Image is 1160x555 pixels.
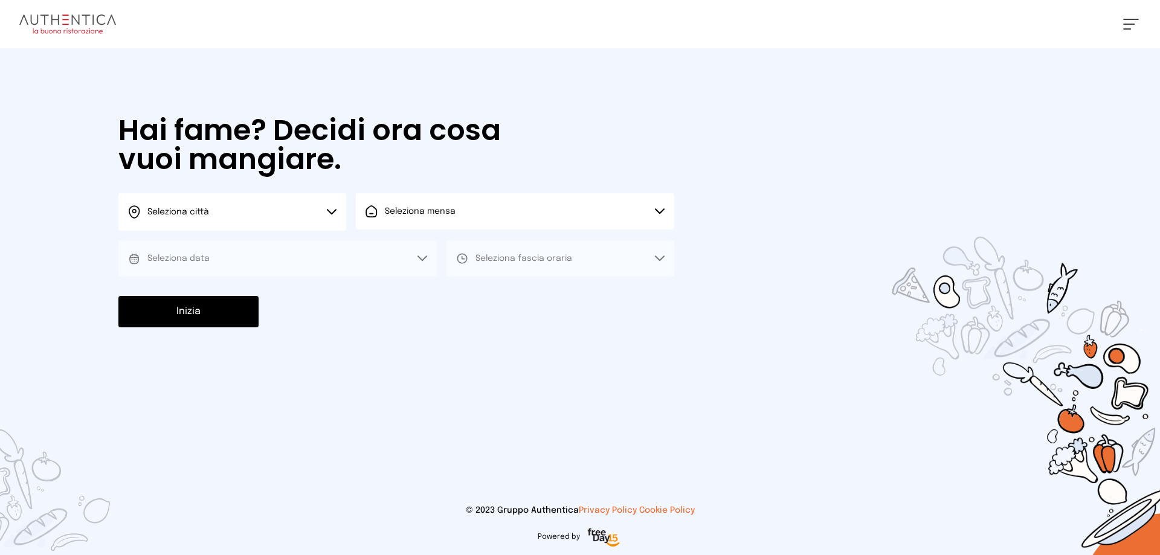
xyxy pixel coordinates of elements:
[118,296,259,327] button: Inizia
[118,240,437,277] button: Seleziona data
[585,526,623,550] img: logo-freeday.3e08031.png
[385,207,456,216] span: Seleziona mensa
[446,240,674,277] button: Seleziona fascia oraria
[639,506,695,515] a: Cookie Policy
[147,254,210,263] span: Seleziona data
[147,208,209,216] span: Seleziona città
[822,167,1160,555] img: sticker-selezione-mensa.70a28f7.png
[19,504,1141,516] p: © 2023 Gruppo Authentica
[356,193,674,229] button: Seleziona mensa
[538,532,580,542] span: Powered by
[579,506,637,515] a: Privacy Policy
[475,254,572,263] span: Seleziona fascia oraria
[118,193,346,231] button: Seleziona città
[19,14,116,34] img: logo.8f33a47.png
[118,116,535,174] h1: Hai fame? Decidi ora cosa vuoi mangiare.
